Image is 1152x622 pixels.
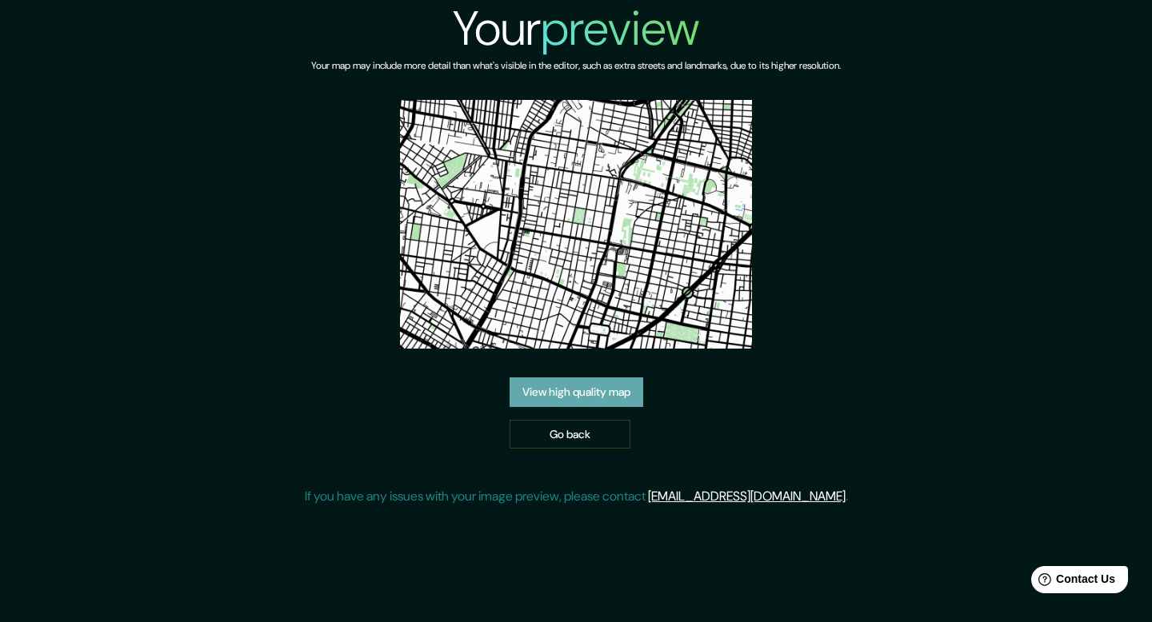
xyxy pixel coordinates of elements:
img: created-map-preview [400,100,752,349]
a: View high quality map [510,377,643,407]
a: Go back [510,420,630,449]
iframe: Help widget launcher [1010,560,1134,604]
p: If you have any issues with your image preview, please contact . [305,487,848,506]
a: [EMAIL_ADDRESS][DOMAIN_NAME] [648,488,846,504]
h6: Your map may include more detail than what's visible in the editor, such as extra streets and lan... [311,58,841,74]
